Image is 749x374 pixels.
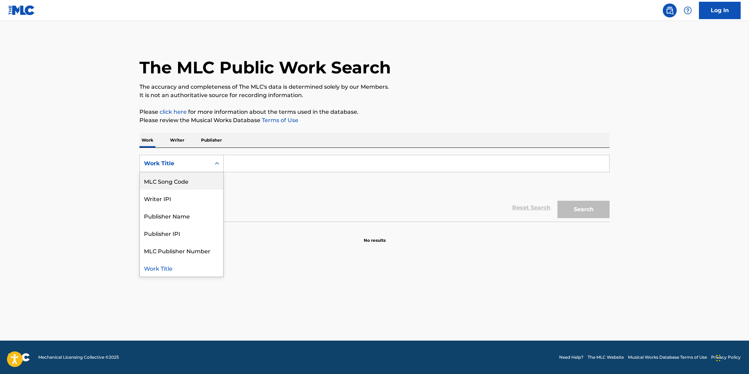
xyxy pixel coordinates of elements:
a: Log In [699,2,741,19]
div: Work Title [140,259,223,277]
iframe: Chat Widget [714,341,749,374]
div: Publisher IPI [140,224,223,242]
div: Help [681,3,695,17]
img: help [684,6,692,15]
a: click here [160,109,187,115]
div: Work Title [144,159,207,168]
p: Writer [168,133,186,148]
img: MLC Logo [8,5,35,15]
img: search [666,6,674,15]
h1: The MLC Public Work Search [139,57,391,78]
div: Drag [716,348,720,368]
a: The MLC Website [588,354,624,360]
p: The accuracy and completeness of The MLC's data is determined solely by our Members. [139,83,610,91]
a: Public Search [663,3,677,17]
a: Need Help? [559,354,583,360]
p: Work [139,133,155,148]
div: MLC Song Code [140,172,223,190]
span: Mechanical Licensing Collective © 2025 [38,354,119,360]
p: It is not an authoritative source for recording information. [139,91,610,100]
a: Terms of Use [260,117,298,124]
div: Writer IPI [140,190,223,207]
p: Please for more information about the terms used in the database. [139,108,610,116]
p: Publisher [199,133,224,148]
div: MLC Publisher Number [140,242,223,259]
a: Privacy Policy [711,354,741,360]
form: Search Form [139,155,610,222]
div: Publisher Name [140,207,223,224]
p: Please review the Musical Works Database [139,116,610,125]
img: logo [8,353,30,361]
p: No results [364,229,386,244]
a: Musical Works Database Terms of Use [628,354,707,360]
